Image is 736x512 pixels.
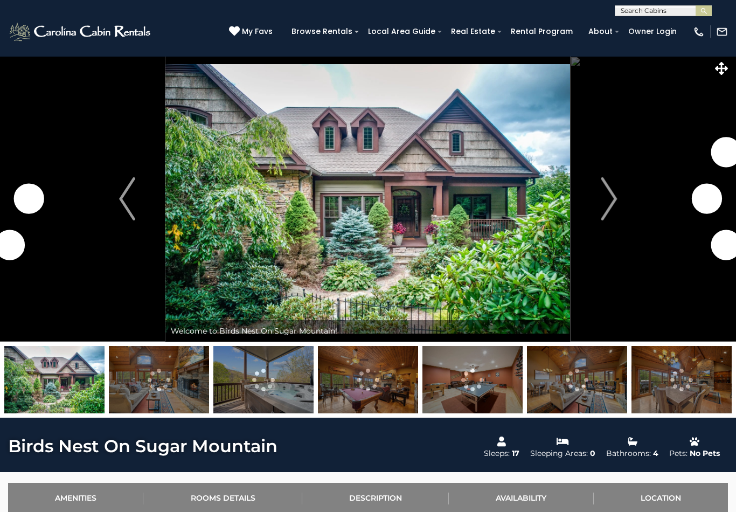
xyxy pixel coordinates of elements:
[583,23,618,40] a: About
[242,26,273,37] span: My Favs
[571,56,647,342] button: Next
[623,23,682,40] a: Owner Login
[446,23,501,40] a: Real Estate
[109,346,209,413] img: 168603401
[601,177,617,220] img: arrow
[693,26,705,38] img: phone-regular-white.png
[89,56,165,342] button: Previous
[286,23,358,40] a: Browse Rentals
[119,177,135,220] img: arrow
[4,346,105,413] img: 168440338
[165,320,570,342] div: Welcome to Birds Nest On Sugar Mountain!
[631,346,732,413] img: 168603403
[422,346,523,413] img: 168603377
[213,346,314,413] img: 168603393
[363,23,441,40] a: Local Area Guide
[318,346,418,413] img: 168603370
[505,23,578,40] a: Rental Program
[8,21,154,43] img: White-1-2.png
[716,26,728,38] img: mail-regular-white.png
[527,346,627,413] img: 168603400
[229,26,275,38] a: My Favs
